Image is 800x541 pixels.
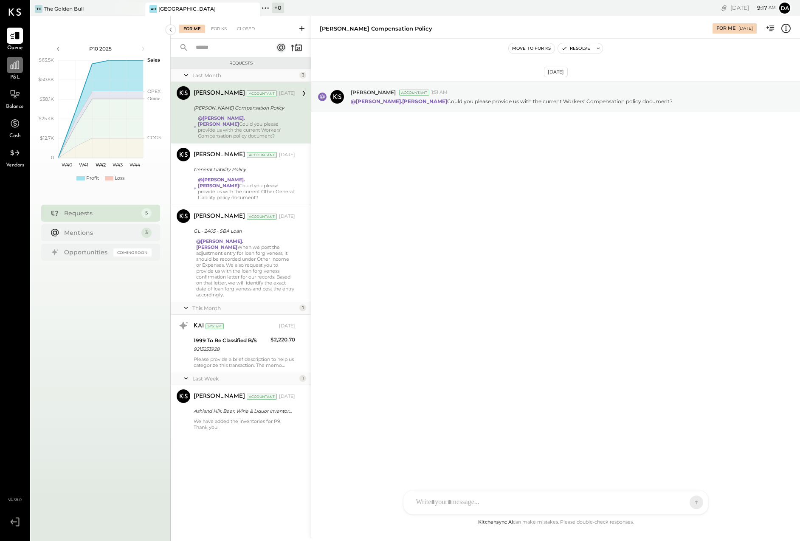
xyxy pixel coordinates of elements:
a: Balance [0,86,29,111]
div: [DATE] [279,90,295,97]
div: Opportunities [64,248,109,256]
div: 3 [141,228,152,238]
div: When we post the adjustment entry for loan forgiveness, it should be recorded under Other Income ... [196,238,295,298]
div: Could you please provide us with the current Workers' Compensation policy document? [198,115,295,139]
div: The Golden Bull [44,5,84,12]
text: COGS [147,135,161,141]
div: [DATE] [738,25,753,31]
div: Please provide a brief description to help us categorize this transaction. The memo might be help... [194,356,295,368]
span: Cash [9,132,20,140]
text: $63.5K [39,57,54,63]
text: W42 [96,162,106,168]
div: For Me [716,25,735,32]
text: W41 [79,162,88,168]
div: Profit [86,175,99,182]
button: Resolve [558,43,594,54]
text: W44 [129,162,140,168]
div: KAI [194,322,204,330]
div: 1 [299,304,306,311]
div: Requests [64,209,137,217]
text: 0 [51,155,54,161]
div: Loss [115,175,124,182]
a: P&L [0,57,29,82]
div: [DATE] [279,323,295,330]
div: + 0 [272,3,284,13]
text: Occu... [147,96,162,101]
a: Queue [0,28,29,52]
div: TG [35,5,42,13]
div: Requests [175,60,307,66]
div: [DATE] [279,152,295,158]
div: [GEOGRAPHIC_DATA] [158,5,216,12]
strong: @[PERSON_NAME].[PERSON_NAME] [351,98,447,104]
div: Accountant [247,394,277,400]
span: Balance [6,103,24,111]
div: General Liability Policy [194,165,293,174]
span: Queue [7,45,23,52]
div: Accountant [247,90,277,96]
div: Accountant [247,214,277,220]
div: 3 [299,72,306,79]
div: [PERSON_NAME] Compensation Policy [320,25,432,33]
div: 9213253928 [194,345,268,353]
div: Last Week [192,375,297,382]
span: P&L [10,74,20,82]
div: Accountant [247,152,277,158]
div: AH [149,5,157,13]
div: [DATE] [279,393,295,400]
div: P10 2025 [65,45,137,52]
text: $50.8K [38,76,54,82]
span: Vendors [6,162,24,169]
div: Could you please provide us with the current Other General Liability policy document? [198,177,295,200]
span: 1:51 AM [431,89,448,96]
div: We have added the inventories for P9. Thank you! [194,418,295,430]
div: [PERSON_NAME] [194,212,245,221]
text: $25.4K [39,116,54,121]
div: Ashland Hill: Beer, Wine & Liquor Inventory Update [194,407,293,415]
div: [DATE] [730,4,776,12]
text: W43 [113,162,123,168]
div: $2,220.70 [270,335,295,344]
div: [PERSON_NAME] Compensation Policy [194,104,293,112]
div: System [206,323,224,329]
div: [PERSON_NAME] [194,89,245,98]
div: [PERSON_NAME] [194,392,245,401]
div: 5 [141,208,152,218]
div: 1999 To Be Classified B/S [194,336,268,345]
div: This Month [192,304,297,312]
strong: @[PERSON_NAME].[PERSON_NAME] [196,238,243,250]
div: For Me [179,25,205,33]
div: copy link [720,3,728,12]
div: Coming Soon [113,248,152,256]
div: [DATE] [544,67,568,77]
strong: @[PERSON_NAME].[PERSON_NAME] [198,115,245,127]
text: W40 [61,162,72,168]
span: [PERSON_NAME] [351,89,396,96]
div: Closed [233,25,259,33]
strong: @[PERSON_NAME].[PERSON_NAME] [198,177,245,189]
text: $38.1K [39,96,54,102]
text: $12.7K [40,135,54,141]
text: OPEX [147,88,161,94]
text: Sales [147,57,160,63]
a: Vendors [0,145,29,169]
div: Accountant [399,90,429,96]
button: Move to for ks [509,43,555,54]
p: Could you please provide us with the current Workers' Compensation policy document? [351,98,673,105]
div: Mentions [64,228,137,237]
div: Last Month [192,72,297,79]
div: [DATE] [279,213,295,220]
div: 1 [299,375,306,382]
div: For KS [207,25,231,33]
button: da [778,1,792,15]
div: GL - 2405 - SBA Loan [194,227,293,235]
a: Cash [0,116,29,140]
div: [PERSON_NAME] [194,151,245,159]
